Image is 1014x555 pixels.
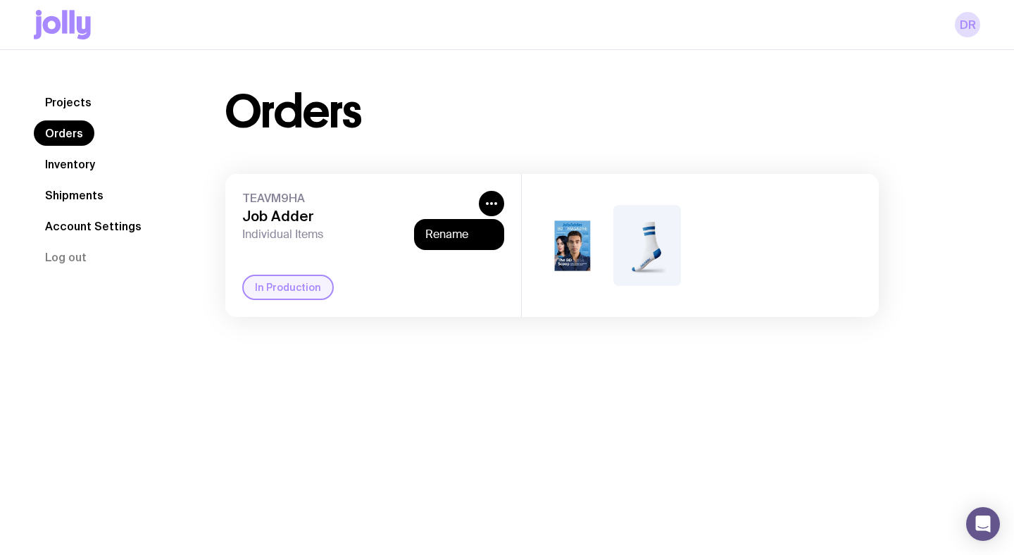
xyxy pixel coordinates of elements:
span: Individual Items [242,227,473,242]
div: Open Intercom Messenger [966,507,1000,541]
a: DR [955,12,980,37]
button: Rename [425,227,493,242]
span: TEAVM9HA [242,191,473,205]
a: Projects [34,89,103,115]
h3: Job Adder [242,208,473,225]
div: In Production [242,275,334,300]
a: Orders [34,120,94,146]
button: Log out [34,244,98,270]
a: Shipments [34,182,115,208]
a: Account Settings [34,213,153,239]
h1: Orders [225,89,361,135]
a: Inventory [34,151,106,177]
